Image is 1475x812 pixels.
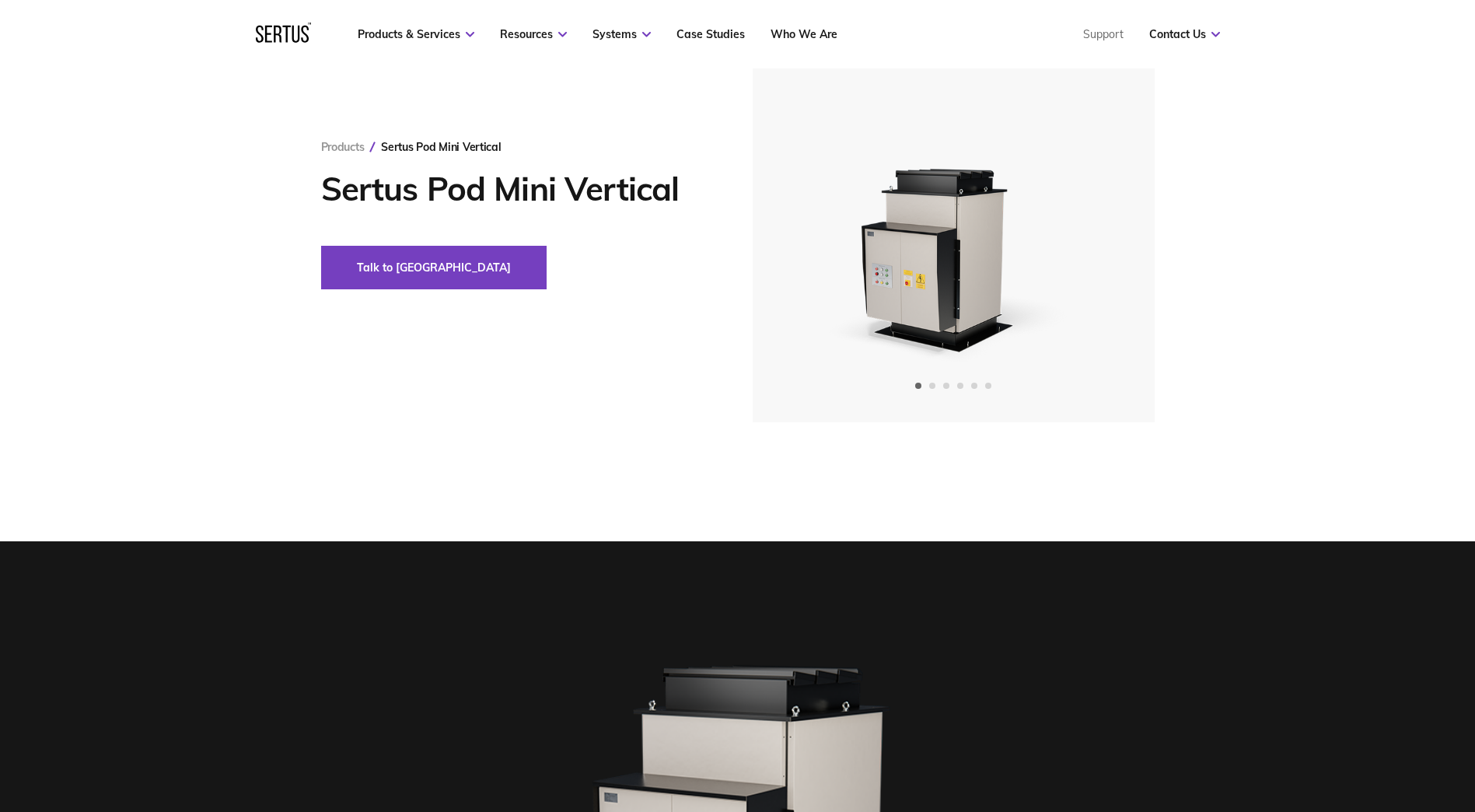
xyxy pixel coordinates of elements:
[321,140,365,154] a: Products
[321,170,706,208] h1: Sertus Pod Mini Vertical
[1195,632,1475,812] iframe: Chat Widget
[985,383,991,389] span: Go to slide 6
[1083,27,1124,41] a: Support
[500,27,567,41] a: Resources
[358,27,474,41] a: Products & Services
[592,27,651,41] a: Systems
[971,383,977,389] span: Go to slide 5
[321,246,547,289] button: Talk to [GEOGRAPHIC_DATA]
[957,383,963,389] span: Go to slide 4
[676,27,745,41] a: Case Studies
[929,383,935,389] span: Go to slide 2
[943,383,949,389] span: Go to slide 3
[771,27,837,41] a: Who We Are
[1149,27,1220,41] a: Contact Us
